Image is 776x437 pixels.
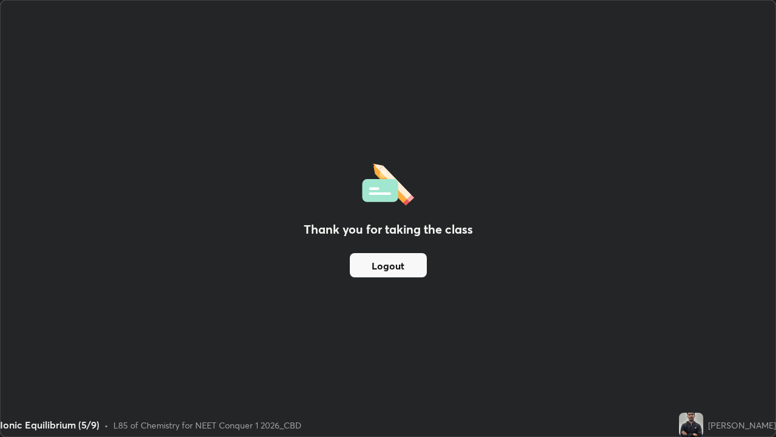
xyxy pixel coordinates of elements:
[708,419,776,432] div: [PERSON_NAME]
[350,253,427,277] button: Logout
[679,413,703,437] img: 213def5e5dbf4e79a6b4beccebb68028.jpg
[104,419,109,432] div: •
[113,419,301,432] div: L85 of Chemistry for NEET Conquer 1 2026_CBD
[362,160,414,206] img: offlineFeedback.1438e8b3.svg
[304,220,473,239] h2: Thank you for taking the class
